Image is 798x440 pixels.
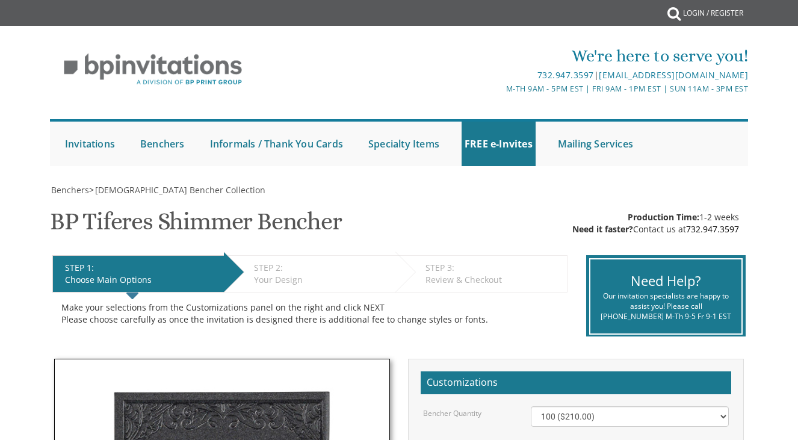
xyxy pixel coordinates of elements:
div: Need Help? [599,271,733,290]
a: FREE e-Invites [462,122,536,166]
h2: Customizations [421,371,731,394]
a: Specialty Items [365,122,442,166]
a: 732.947.3597 [686,223,739,235]
span: Benchers [51,184,89,196]
div: M-Th 9am - 5pm EST | Fri 9am - 1pm EST | Sun 11am - 3pm EST [283,82,749,95]
div: We're here to serve you! [283,44,749,68]
a: 732.947.3597 [537,69,594,81]
a: Benchers [50,184,89,196]
span: [DEMOGRAPHIC_DATA] Bencher Collection [95,184,265,196]
a: Invitations [62,122,118,166]
div: Make your selections from the Customizations panel on the right and click NEXT Please choose care... [61,302,558,326]
a: [EMAIL_ADDRESS][DOMAIN_NAME] [599,69,748,81]
span: > [89,184,265,196]
div: STEP 3: [425,262,560,274]
a: Informals / Thank You Cards [207,122,346,166]
a: Benchers [137,122,188,166]
div: Choose Main Options [65,274,218,286]
span: Production Time: [628,211,699,223]
img: BP Invitation Loft [50,45,256,95]
div: Review & Checkout [425,274,560,286]
div: Your Design [254,274,389,286]
label: Bencher Quantity [423,408,481,418]
div: STEP 2: [254,262,389,274]
a: [DEMOGRAPHIC_DATA] Bencher Collection [94,184,265,196]
a: Mailing Services [555,122,636,166]
span: Need it faster? [572,223,633,235]
div: 1-2 weeks Contact us at [572,211,739,235]
h1: BP Tiferes Shimmer Bencher [50,208,342,244]
div: STEP 1: [65,262,218,274]
div: Our invitation specialists are happy to assist you! Please call [PHONE_NUMBER] M-Th 9-5 Fr 9-1 EST [599,291,733,321]
div: | [283,68,749,82]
